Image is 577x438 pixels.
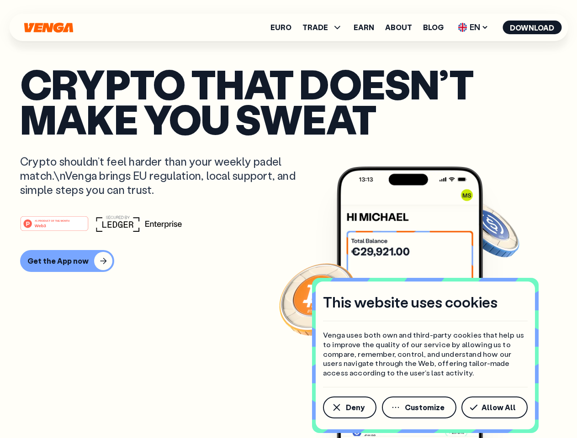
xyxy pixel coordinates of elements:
p: Venga uses both own and third-party cookies that help us to improve the quality of our service by... [323,330,528,378]
button: Customize [382,396,456,418]
a: Get the App now [20,250,557,272]
tspan: #1 PRODUCT OF THE MONTH [35,219,69,222]
div: Get the App now [27,256,89,266]
span: TRADE [302,22,343,33]
button: Allow All [461,396,528,418]
img: flag-uk [458,23,467,32]
a: About [385,24,412,31]
h4: This website uses cookies [323,292,498,312]
span: EN [455,20,492,35]
img: Bitcoin [277,258,360,340]
span: Customize [405,404,445,411]
a: Earn [354,24,374,31]
span: Allow All [482,404,516,411]
a: Euro [270,24,291,31]
svg: Home [23,22,74,33]
a: #1 PRODUCT OF THE MONTHWeb3 [20,221,89,233]
p: Crypto that doesn’t make you sweat [20,66,557,136]
button: Get the App now [20,250,114,272]
img: USDC coin [455,196,521,262]
p: Crypto shouldn’t feel harder than your weekly padel match.\nVenga brings EU regulation, local sup... [20,154,309,197]
tspan: Web3 [35,223,46,228]
span: TRADE [302,24,328,31]
button: Download [503,21,561,34]
span: Deny [346,404,365,411]
button: Deny [323,396,376,418]
a: Blog [423,24,444,31]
